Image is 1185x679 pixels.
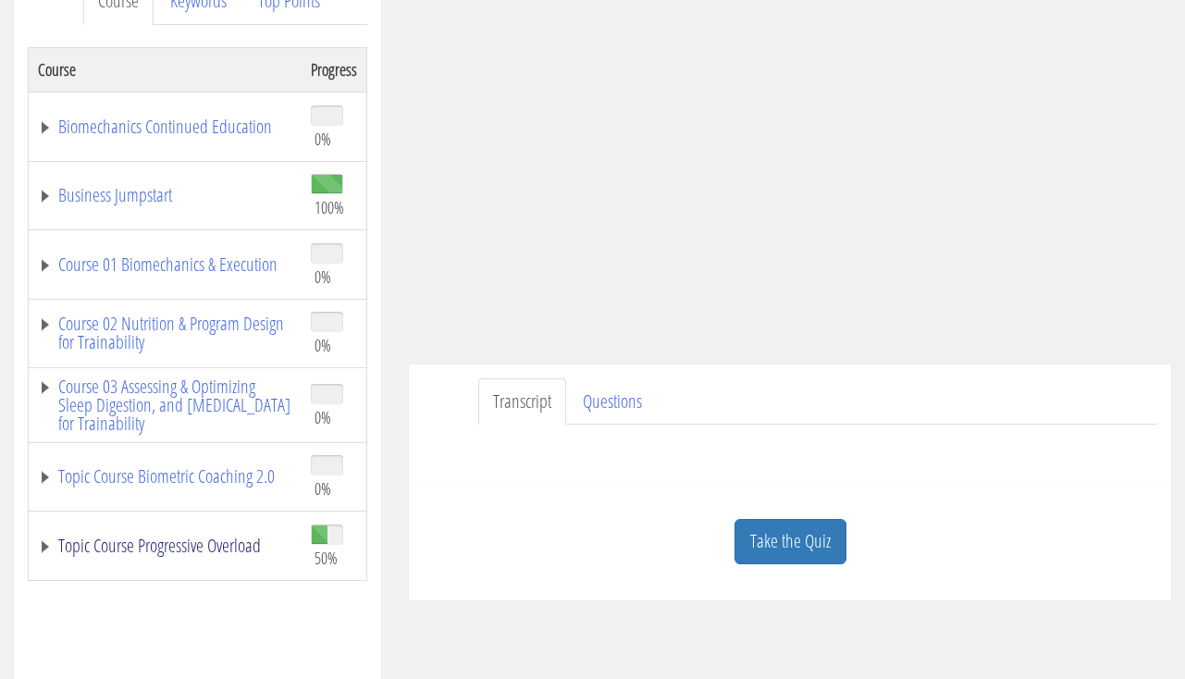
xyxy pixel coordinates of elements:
[478,378,566,426] a: Transcript
[315,197,344,217] span: 100%
[302,47,367,92] th: Progress
[38,377,292,433] a: Course 03 Assessing & Optimizing Sleep Digestion, and [MEDICAL_DATA] for Trainability
[315,548,338,568] span: 50%
[315,266,331,287] span: 0%
[568,378,657,426] a: Questions
[38,255,292,274] a: Course 01 Biomechanics & Execution
[38,186,292,204] a: Business Jumpstart
[315,129,331,149] span: 0%
[38,467,292,486] a: Topic Course Biometric Coaching 2.0
[315,335,331,355] span: 0%
[38,117,292,136] a: Biomechanics Continued Education
[315,407,331,427] span: 0%
[29,47,302,92] th: Course
[315,478,331,499] span: 0%
[38,537,292,555] a: Topic Course Progressive Overload
[38,315,292,352] a: Course 02 Nutrition & Program Design for Trainability
[734,519,846,564] a: Take the Quiz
